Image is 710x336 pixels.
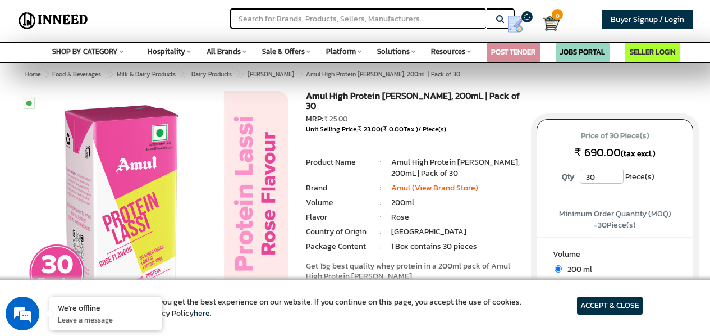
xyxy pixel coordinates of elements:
[621,148,656,160] span: (tax excl.)
[552,9,563,20] span: 0
[370,226,391,238] li: :
[548,127,682,145] span: Price of 30 Piece(s)
[148,46,185,57] span: Hospitality
[431,46,465,57] span: Resources
[306,125,520,134] div: Unit Selling Price: ( Tax )
[67,297,521,319] article: We use cookies to ensure you get the best experience on our website. If you continue on this page...
[391,197,520,208] li: 200ml
[562,264,592,275] span: 200 ml
[598,219,607,231] span: 30
[559,208,671,231] span: Minimum Order Quantity (MOQ) = Piece(s)
[58,315,153,325] p: Leave a message
[50,67,103,81] a: Food & Beverages
[306,91,520,113] h1: Amul High Protein [PERSON_NAME], 200mL | Pack of 30
[543,11,550,36] a: Cart 0
[248,70,294,79] span: [PERSON_NAME]
[306,197,370,208] li: Volume
[230,8,486,29] input: Search for Brands, Products, Sellers, Manufacturers...
[306,226,370,238] li: Country of Origin
[625,169,654,185] span: Piece(s)
[543,15,560,32] img: Cart
[370,157,391,168] li: :
[306,261,520,281] p: Get 15g best quality whey protein in a 200ml pack of Amul High Protein [PERSON_NAME].
[52,70,101,79] span: Food & Beverages
[326,46,356,57] span: Platform
[45,70,48,79] span: >
[383,124,404,134] span: ₹ 0.00
[391,241,520,252] li: 1 Box contains 30 pieces
[306,183,370,194] li: Brand
[114,67,178,81] a: Milk & Dairy Products
[15,7,91,35] img: Inneed.Market
[418,124,446,134] span: / Piece(s)
[553,249,677,263] label: Volume
[23,67,43,81] a: Home
[377,46,410,57] span: Solutions
[52,46,118,57] span: SHOP BY CATEGORY
[306,241,370,252] li: Package Content
[262,46,305,57] span: Sale & Offers
[391,226,520,238] li: [GEOGRAPHIC_DATA]
[370,183,391,194] li: :
[577,297,643,315] article: ACCEPT & CLOSE
[194,307,210,319] a: here
[50,70,460,79] span: Amul High Protein [PERSON_NAME], 200mL | Pack of 30
[391,182,478,194] a: Amul (View Brand Store)
[602,10,693,29] a: Buyer Signup / Login
[189,67,234,81] a: Dairy Products
[306,212,370,223] li: Flavor
[491,47,535,57] a: POST TENDER
[391,212,520,223] li: Rose
[560,47,605,57] a: JOBS PORTAL
[507,16,524,33] img: Show My Quotes
[105,67,111,81] span: >
[207,46,241,57] span: All Brands
[391,157,520,179] li: Amul High Protein [PERSON_NAME], 200mL | Pack of 30
[58,302,153,313] div: We're offline
[630,47,676,57] a: SELLER LOGIN
[117,70,176,79] span: Milk & Dairy Products
[323,113,347,124] span: ₹ 25.00
[245,67,296,81] a: [PERSON_NAME]
[370,212,391,223] li: :
[358,124,381,134] span: ₹ 23.00
[370,197,391,208] li: :
[298,67,304,81] span: >
[611,13,684,25] span: Buyer Signup / Login
[574,144,621,161] span: ₹ 690.00
[306,113,520,125] div: MRP:
[236,67,241,81] span: >
[496,11,542,37] a: my Quotes
[191,70,232,79] span: Dairy Products
[370,241,391,252] li: :
[180,67,185,81] span: >
[556,169,580,185] label: Qty
[306,157,370,168] li: Product Name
